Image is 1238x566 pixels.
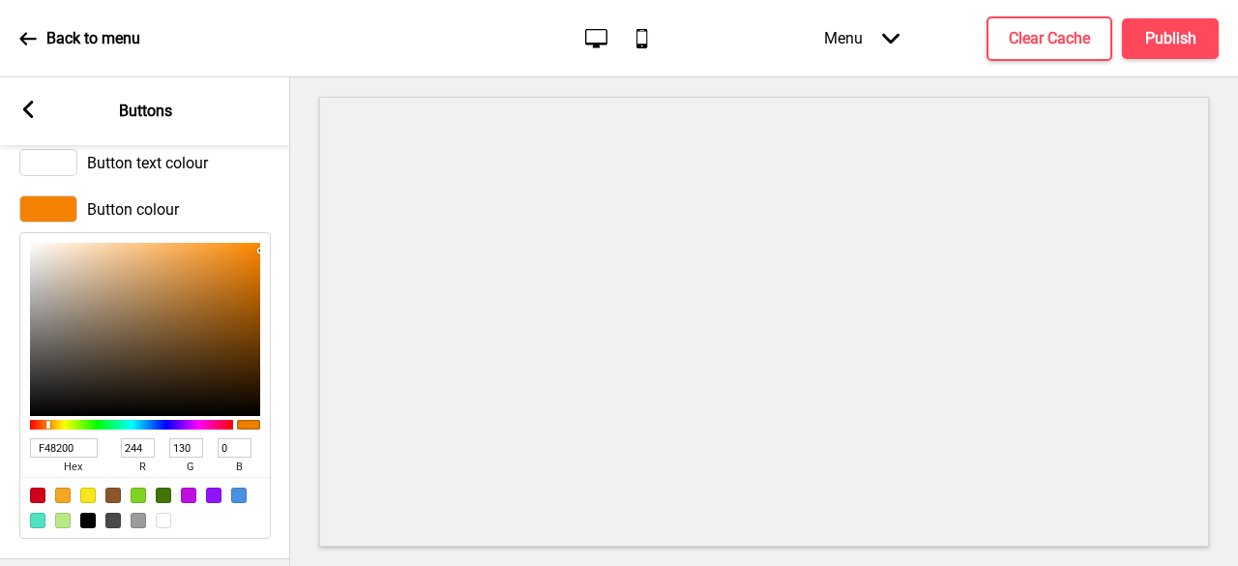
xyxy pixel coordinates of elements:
[181,488,196,503] div: #BD10E0
[105,488,121,503] div: #8B572A
[30,458,115,477] span: hex
[80,488,96,503] div: #F8E71C
[119,101,172,122] p: Buttons
[105,513,121,528] div: #4A4A4A
[131,488,146,503] div: #7ED321
[55,488,71,503] div: #F5A623
[1145,28,1196,49] h4: Publish
[805,10,919,67] div: Menu
[1009,28,1090,49] h4: Clear Cache
[206,488,221,503] div: #9013FE
[156,488,171,503] div: #417505
[87,200,179,219] span: Button colour
[80,513,96,528] div: #000000
[231,488,247,503] div: #4A90E2
[987,16,1112,61] button: Clear Cache
[169,458,212,477] span: g
[19,149,271,176] div: Button text colour
[30,488,45,503] div: #D0021B
[156,513,171,528] div: #FFFFFF
[46,28,140,49] p: Back to menu
[87,154,208,172] span: Button text colour
[218,458,260,477] span: b
[19,13,140,65] a: Back to menu
[19,195,271,223] div: Button colour
[121,458,163,477] span: r
[131,513,146,528] div: #9B9B9B
[30,513,45,528] div: #50E3C2
[1122,18,1219,59] button: Publish
[55,513,71,528] div: #B8E986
